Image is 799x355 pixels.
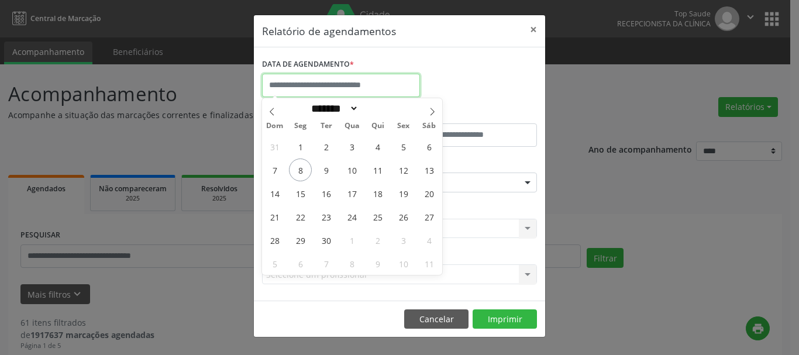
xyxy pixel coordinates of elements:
span: Setembro 25, 2025 [366,205,389,228]
span: Outubro 3, 2025 [392,229,415,251]
span: Sex [391,122,416,130]
span: Setembro 29, 2025 [289,229,312,251]
span: Setembro 15, 2025 [289,182,312,205]
span: Setembro 28, 2025 [263,229,286,251]
span: Sáb [416,122,442,130]
span: Setembro 21, 2025 [263,205,286,228]
span: Qua [339,122,365,130]
span: Setembro 1, 2025 [289,135,312,158]
span: Setembro 30, 2025 [315,229,337,251]
span: Outubro 6, 2025 [289,252,312,275]
span: Setembro 17, 2025 [340,182,363,205]
span: Setembro 5, 2025 [392,135,415,158]
span: Setembro 8, 2025 [289,158,312,181]
button: Cancelar [404,309,469,329]
span: Setembro 23, 2025 [315,205,337,228]
span: Setembro 13, 2025 [418,158,440,181]
span: Dom [262,122,288,130]
span: Ter [314,122,339,130]
span: Setembro 9, 2025 [315,158,337,181]
span: Setembro 14, 2025 [263,182,286,205]
select: Month [307,102,359,115]
span: Setembro 18, 2025 [366,182,389,205]
span: Setembro 19, 2025 [392,182,415,205]
span: Outubro 1, 2025 [340,229,363,251]
span: Setembro 26, 2025 [392,205,415,228]
span: Setembro 7, 2025 [263,158,286,181]
span: Setembro 11, 2025 [366,158,389,181]
span: Setembro 24, 2025 [340,205,363,228]
span: Outubro 8, 2025 [340,252,363,275]
span: Seg [288,122,314,130]
span: Outubro 10, 2025 [392,252,415,275]
span: Setembro 27, 2025 [418,205,440,228]
span: Setembro 12, 2025 [392,158,415,181]
button: Imprimir [473,309,537,329]
span: Setembro 10, 2025 [340,158,363,181]
input: Year [359,102,397,115]
h5: Relatório de agendamentos [262,23,396,39]
span: Outubro 5, 2025 [263,252,286,275]
span: Outubro 2, 2025 [366,229,389,251]
span: Outubro 4, 2025 [418,229,440,251]
span: Setembro 20, 2025 [418,182,440,205]
label: DATA DE AGENDAMENTO [262,56,354,74]
span: Setembro 22, 2025 [289,205,312,228]
span: Setembro 3, 2025 [340,135,363,158]
span: Setembro 2, 2025 [315,135,337,158]
span: Qui [365,122,391,130]
span: Outubro 11, 2025 [418,252,440,275]
span: Outubro 9, 2025 [366,252,389,275]
span: Setembro 6, 2025 [418,135,440,158]
label: ATÉ [402,105,537,123]
span: Agosto 31, 2025 [263,135,286,158]
span: Outubro 7, 2025 [315,252,337,275]
button: Close [522,15,545,44]
span: Setembro 4, 2025 [366,135,389,158]
span: Setembro 16, 2025 [315,182,337,205]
